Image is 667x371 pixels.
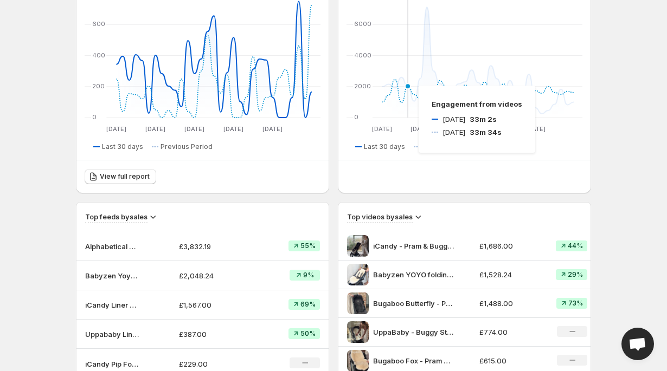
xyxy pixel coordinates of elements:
[179,359,255,369] p: £229.00
[479,240,543,251] p: £1,686.00
[347,211,413,222] h3: Top videos by sales
[373,240,454,251] p: iCandy - Pram & Buggy Style
[85,359,139,369] p: iCandy Pip Footmuff Blog
[179,329,255,340] p: £387.00
[479,269,543,280] p: £1,528.24
[373,327,454,337] p: UppaBaby - Buggy Style
[102,142,143,151] span: Last 30 days
[145,125,165,133] text: [DATE]
[303,271,314,279] span: 9%
[347,292,369,314] img: Bugaboo Butterfly - Pram & Buggy Style
[300,329,316,338] span: 50%
[179,300,255,310] p: £1,567.00
[92,51,105,59] text: 400
[568,299,583,308] span: 73%
[373,269,454,280] p: Babyzen YOYO folding with a liner
[262,125,283,133] text: [DATE]
[347,264,369,285] img: Babyzen YOYO folding with a liner
[373,355,454,366] p: Bugaboo Fox - Pram & Buggy Style
[354,51,371,59] text: 4000
[179,270,255,281] p: £2,048.24
[525,125,546,133] text: [DATE]
[300,300,316,309] span: 69%
[85,300,139,310] p: iCandy Liner Blog
[479,298,543,309] p: £1,488.00
[184,125,204,133] text: [DATE]
[100,172,150,181] span: View full report
[449,125,469,133] text: [DATE]
[106,125,126,133] text: [DATE]
[373,298,454,309] p: Bugaboo Butterfly - Pram & Buggy Style
[568,242,583,250] span: 44%
[354,82,371,90] text: 2000
[372,125,392,133] text: [DATE]
[411,125,431,133] text: [DATE]
[621,328,654,360] a: Open chat
[85,169,156,184] a: View full report
[354,20,371,28] text: 6000
[568,270,583,279] span: 29%
[479,327,543,337] p: £774.00
[223,125,243,133] text: [DATE]
[354,113,358,121] text: 0
[347,321,369,343] img: UppaBaby - Buggy Style
[161,142,213,151] span: Previous Period
[85,270,139,281] p: Babyzen Yoyo Liner Blog
[479,355,543,366] p: £615.00
[85,211,147,222] h3: Top feeds by sales
[85,329,139,340] p: Uppababy Liner Blog
[92,113,97,121] text: 0
[85,241,139,252] p: Alphabetical Prams with Pram & Buggy Liners
[347,235,369,257] img: iCandy - Pram & Buggy Style
[179,241,255,252] p: £3,832.19
[92,20,105,28] text: 600
[487,125,507,133] text: [DATE]
[364,142,405,151] span: Last 30 days
[92,82,105,90] text: 200
[422,142,474,151] span: Previous Period
[300,242,316,250] span: 55%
